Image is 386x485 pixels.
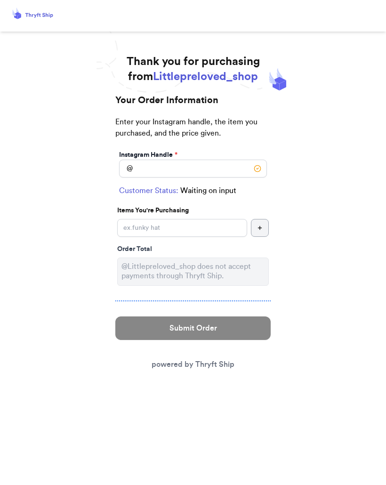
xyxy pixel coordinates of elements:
[119,160,133,178] div: @
[115,94,271,116] h2: Your Order Information
[117,219,247,237] input: ex.funky hat
[152,361,234,368] a: powered by Thryft Ship
[127,54,260,84] h1: Thank you for purchasing from
[153,71,258,82] span: Littlepreloved_shop
[180,185,236,196] span: Waiting on input
[119,150,177,160] label: Instagram Handle
[117,244,269,254] div: Order Total
[119,185,178,196] span: Customer Status:
[117,206,269,215] p: Items You're Purchasing
[115,316,271,340] button: Submit Order
[115,116,271,148] p: Enter your Instagram handle, the item you purchased, and the price given.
